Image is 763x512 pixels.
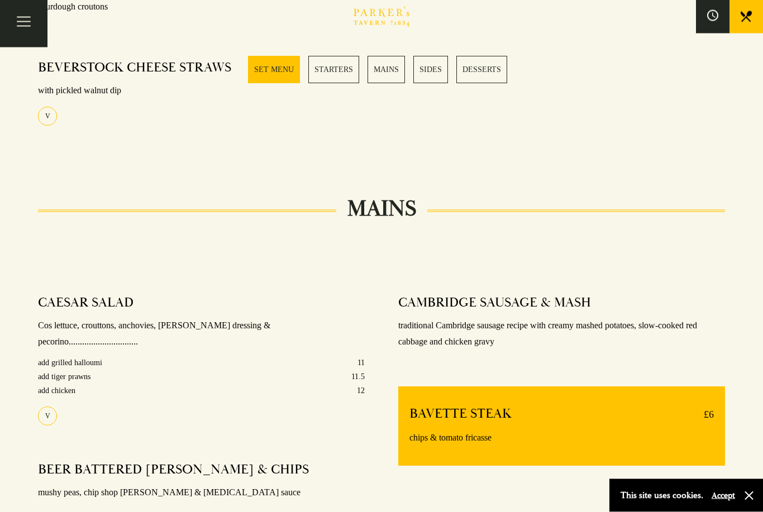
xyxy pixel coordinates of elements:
[693,406,714,424] p: £6
[351,370,365,384] p: 11.5
[38,370,90,384] p: add tiger prawns
[38,384,75,398] p: add chicken
[248,56,300,83] a: 1 / 5
[743,490,755,501] button: Close and accept
[398,295,591,312] h4: CAMBRIDGE SAUSAGE & MASH
[398,318,725,351] p: traditional Cambridge sausage recipe with creamy mashed potatoes, slow-cooked red cabbage and chi...
[38,107,57,126] div: V
[621,487,703,504] p: This site uses cookies.
[38,407,57,426] div: V
[409,406,512,424] h4: BAVETTE STEAK
[409,430,714,447] p: chips & tomato fricasse
[357,356,365,370] p: 11
[38,356,102,370] p: add grilled halloumi
[336,196,427,223] h2: MAINS
[38,485,365,501] p: mushy peas, chip shop [PERSON_NAME] & [MEDICAL_DATA] sauce
[413,56,448,83] a: 4 / 5
[368,56,405,83] a: 3 / 5
[308,56,359,83] a: 2 / 5
[38,295,133,312] h4: CAESAR SALAD
[38,318,365,351] p: Cos lettuce, crouttons, anchovies, [PERSON_NAME] dressing & pecorino...............................
[712,490,735,501] button: Accept
[456,56,507,83] a: 5 / 5
[38,462,309,478] h4: BEER BATTERED [PERSON_NAME] & CHIPS
[357,384,365,398] p: 12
